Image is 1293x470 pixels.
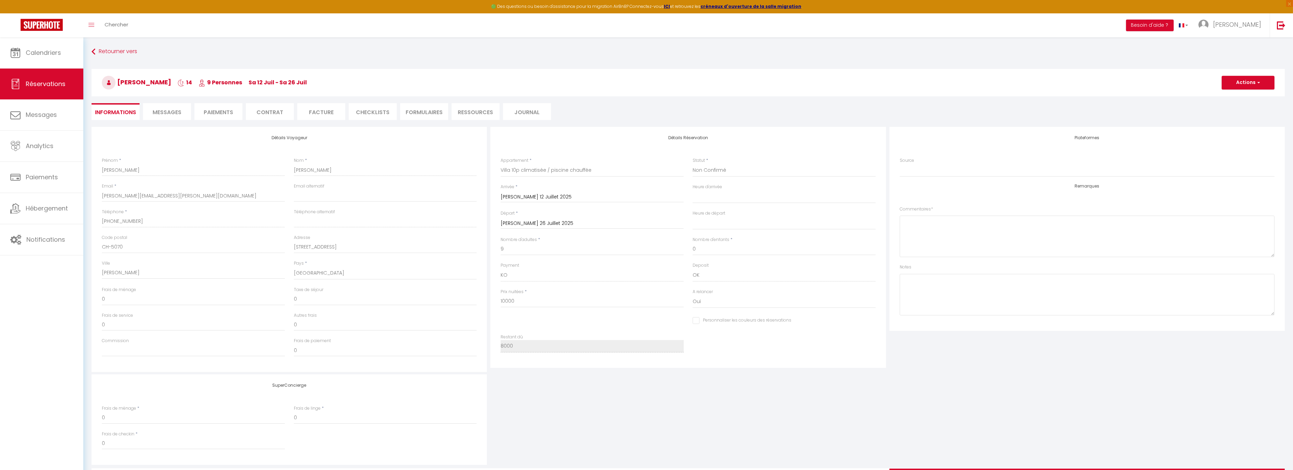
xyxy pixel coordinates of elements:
span: Paiements [26,173,58,181]
label: Email [102,183,113,190]
span: Notifications [26,235,65,244]
span: 14 [178,79,192,86]
label: Nom [294,157,304,164]
label: Nombre d'enfants [693,237,729,243]
label: Source [900,157,914,164]
span: Réservations [26,80,65,88]
a: Chercher [99,13,133,37]
button: Besoin d'aide ? [1126,20,1174,31]
img: logout [1277,21,1285,29]
label: Commentaires [900,206,933,213]
label: Heure d'arrivée [693,184,722,190]
label: Statut [693,157,705,164]
img: ... [1198,20,1209,30]
label: Commission [102,338,129,344]
button: Ouvrir le widget de chat LiveChat [5,3,26,23]
span: 9 Personnes [199,79,242,86]
span: Chercher [105,21,128,28]
h4: Détails Voyageur [102,135,477,140]
a: ... [PERSON_NAME] [1193,13,1270,37]
label: Autres frais [294,312,317,319]
label: Nombre d'adultes [501,237,537,243]
span: Messages [153,108,181,116]
li: FORMULAIRES [400,103,448,120]
label: Prénom [102,157,118,164]
label: Prix nuitées [501,289,524,295]
a: ICI [664,3,670,9]
label: Téléphone alternatif [294,209,335,215]
li: Paiements [194,103,242,120]
label: Frais de checkin [102,431,134,437]
label: Frais de service [102,312,133,319]
li: Facture [297,103,345,120]
span: sa 12 Juil - sa 26 Juil [249,79,307,86]
span: Analytics [26,142,53,150]
label: Frais de paiement [294,338,331,344]
h4: Plateformes [900,135,1274,140]
img: Super Booking [21,19,63,31]
label: Ville [102,260,110,267]
li: Informations [92,103,140,120]
label: Restant dû [501,334,523,340]
span: Calendriers [26,48,61,57]
label: Appartement [501,157,528,164]
label: Deposit [693,262,709,269]
label: Frais de ménage [102,287,136,293]
span: [PERSON_NAME] [102,78,171,86]
label: Téléphone [102,209,124,215]
label: Arrivée [501,184,514,190]
label: Heure de départ [693,210,725,217]
span: [PERSON_NAME] [1213,20,1261,29]
span: Messages [26,110,57,119]
span: Hébergement [26,204,68,213]
label: Payment [501,262,519,269]
h4: Remarques [900,184,1274,189]
h4: Détails Réservation [501,135,875,140]
label: Adresse [294,234,310,241]
li: Ressources [452,103,500,120]
h4: SuperConcierge [102,383,477,388]
a: créneaux d'ouverture de la salle migration [701,3,801,9]
label: Taxe de séjour [294,287,323,293]
button: Actions [1222,76,1274,89]
label: Notes [900,264,911,270]
label: Départ [501,210,515,217]
li: CHECKLISTS [349,103,397,120]
li: Journal [503,103,551,120]
li: Contrat [246,103,294,120]
label: A relancer [693,289,713,295]
label: Frais de ménage [102,405,136,412]
a: Retourner vers [92,46,1285,58]
label: Email alternatif [294,183,324,190]
label: Code postal [102,234,127,241]
label: Pays [294,260,304,267]
label: Frais de linge [294,405,321,412]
